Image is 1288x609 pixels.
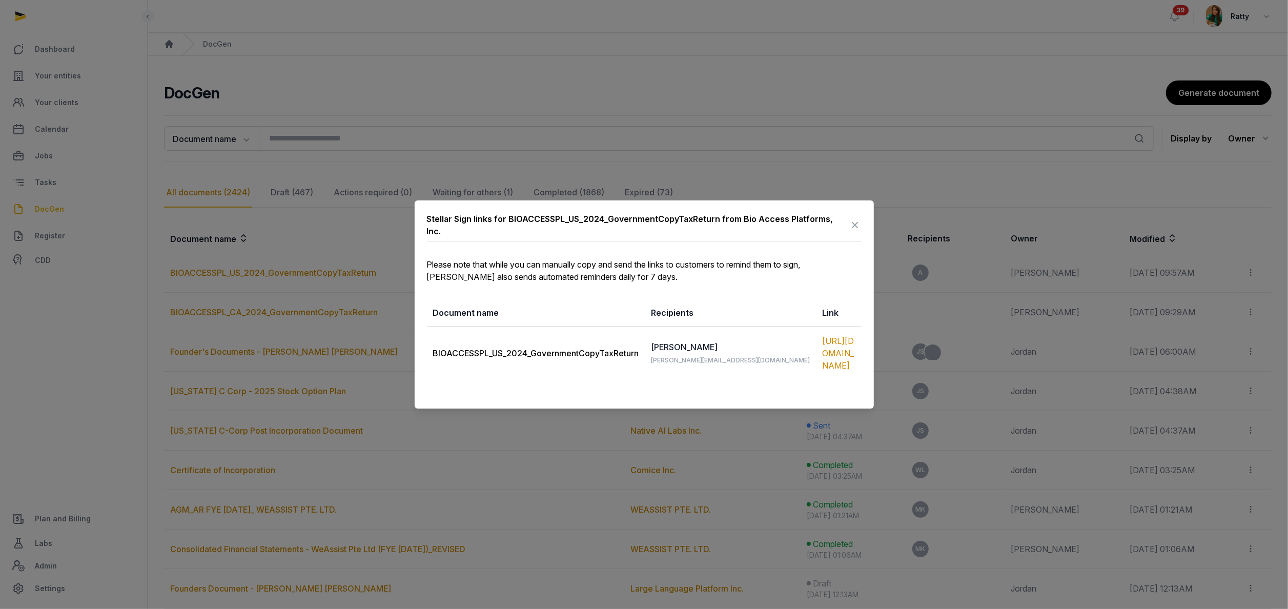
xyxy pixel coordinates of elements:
[427,213,849,237] div: Stellar Sign links for BIOACCESSPL_US_2024_GovernmentCopyTaxReturn from Bio Access Platforms, Inc.
[645,327,816,380] td: [PERSON_NAME]
[823,335,855,372] div: [URL][DOMAIN_NAME]
[427,299,645,327] th: Document name
[645,299,816,327] th: Recipients
[816,299,862,327] th: Link
[427,327,645,380] td: BIOACCESSPL_US_2024_GovernmentCopyTaxReturn
[651,356,810,364] span: [PERSON_NAME][EMAIL_ADDRESS][DOMAIN_NAME]
[427,258,862,283] p: Please note that while you can manually copy and send the links to customers to remind them to si...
